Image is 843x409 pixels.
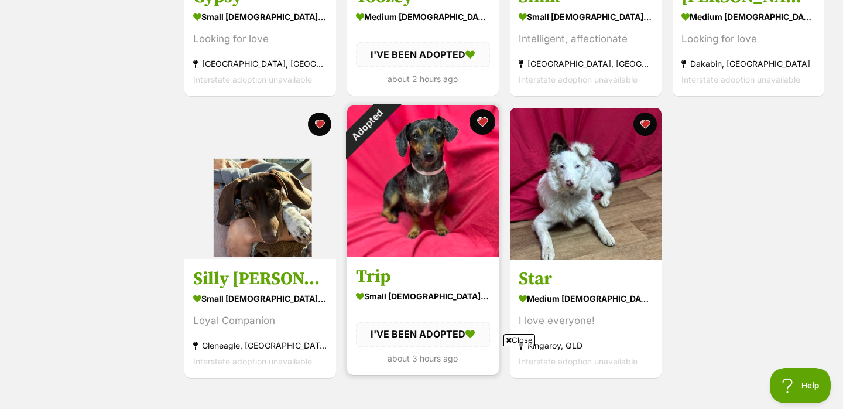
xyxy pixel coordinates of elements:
[633,113,657,136] button: favourite
[356,9,490,26] div: medium [DEMOGRAPHIC_DATA] Dog
[193,313,327,329] div: Loyal Companion
[308,113,331,136] button: favourite
[681,75,800,85] span: Interstate adoption unavailable
[681,32,815,47] div: Looking for love
[138,350,705,403] iframe: Advertisement
[347,105,499,257] img: Trip
[519,313,653,329] div: I love everyone!
[184,259,336,378] a: Silly [PERSON_NAME] small [DEMOGRAPHIC_DATA] Dog Loyal Companion Gleneagle, [GEOGRAPHIC_DATA] Int...
[519,290,653,307] div: medium [DEMOGRAPHIC_DATA] Dog
[519,338,653,353] div: Kingaroy, QLD
[356,43,490,67] div: I'VE BEEN ADOPTED
[503,334,535,346] span: Close
[470,109,495,135] button: favourite
[519,75,638,85] span: Interstate adoption unavailable
[193,290,327,307] div: small [DEMOGRAPHIC_DATA] Dog
[193,338,327,353] div: Gleneagle, [GEOGRAPHIC_DATA]
[356,265,490,288] h3: Trip
[193,9,327,26] div: small [DEMOGRAPHIC_DATA] Dog
[681,9,815,26] div: medium [DEMOGRAPHIC_DATA] Dog
[356,288,490,305] div: small [DEMOGRAPHIC_DATA] Dog
[519,268,653,290] h3: Star
[510,108,662,260] img: Star
[356,71,490,87] div: about 2 hours ago
[519,9,653,26] div: small [DEMOGRAPHIC_DATA] Dog
[356,322,490,346] div: I'VE BEEN ADOPTED
[184,108,336,260] img: Silly Billy
[347,248,499,260] a: Adopted
[193,75,312,85] span: Interstate adoption unavailable
[681,56,815,72] div: Dakabin, [GEOGRAPHIC_DATA]
[193,56,327,72] div: [GEOGRAPHIC_DATA], [GEOGRAPHIC_DATA]
[770,368,831,403] iframe: Help Scout Beacon - Open
[193,268,327,290] h3: Silly [PERSON_NAME]
[519,32,653,47] div: Intelligent, affectionate
[519,56,653,72] div: [GEOGRAPHIC_DATA], [GEOGRAPHIC_DATA]
[193,32,327,47] div: Looking for love
[332,90,402,160] div: Adopted
[510,259,662,378] a: Star medium [DEMOGRAPHIC_DATA] Dog I love everyone! Kingaroy, QLD Interstate adoption unavailable...
[347,257,499,374] a: Trip small [DEMOGRAPHIC_DATA] Dog I'VE BEEN ADOPTED about 3 hours ago favourite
